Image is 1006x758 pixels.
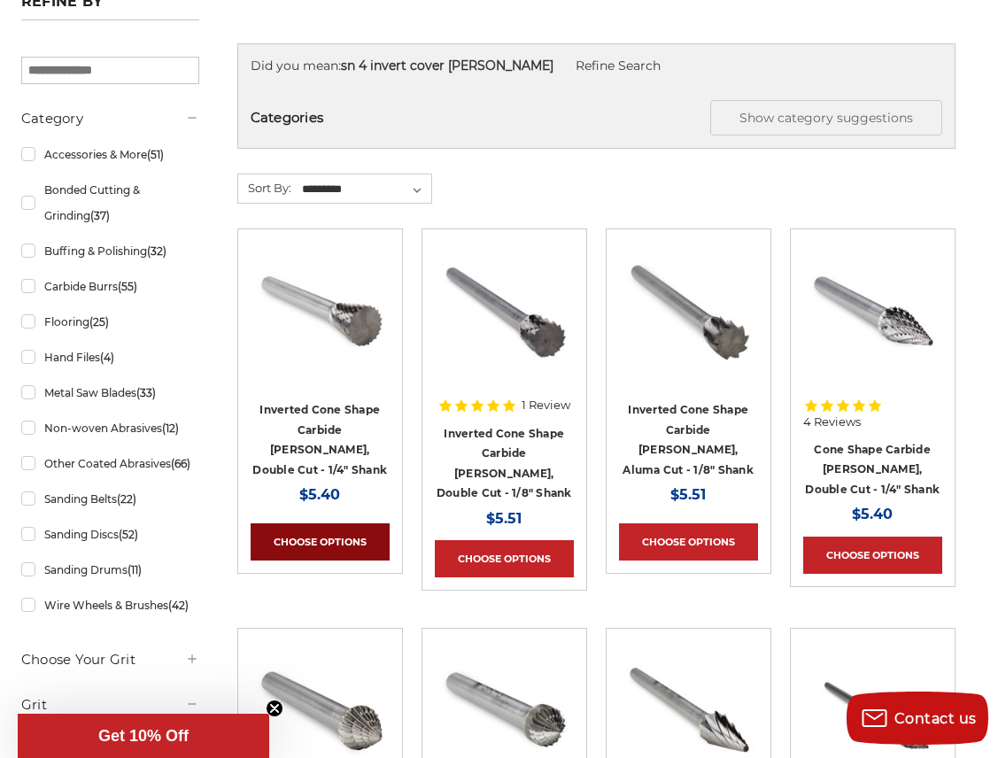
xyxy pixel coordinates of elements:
a: Sanding Belts [21,483,199,514]
img: inverted cone carbide burr for aluminum [619,242,758,381]
a: Wire Wheels & Brushes [21,590,199,621]
span: $5.40 [852,506,893,522]
a: Buffing & Polishing [21,236,199,267]
a: Choose Options [803,537,942,574]
a: Sanding Discs [21,519,199,550]
span: Get 10% Off [98,727,189,745]
a: Choose Options [251,523,390,561]
span: (12) [162,422,179,435]
a: Inverted Cone Shape Carbide [PERSON_NAME], Double Cut - 1/4" Shank [252,403,387,476]
span: $5.51 [670,486,706,503]
span: (51) [147,148,164,161]
span: (37) [90,209,110,222]
span: (22) [117,492,136,506]
div: Get 10% OffClose teaser [18,714,269,758]
span: (55) [118,280,137,293]
span: (33) [136,386,156,399]
img: CBSN-51D inverted cone shape carbide burr 1/8" shank [435,242,574,381]
select: Sort By: [299,176,431,203]
img: SM-4 pointed cone shape carbide burr 1/4" shank [803,242,942,381]
span: Contact us [894,710,977,727]
span: (4) [100,351,114,364]
div: Did you mean: [251,57,942,75]
span: $5.51 [486,510,522,527]
span: (42) [168,599,189,612]
span: (25) [89,315,109,329]
a: Other Coated Abrasives [21,448,199,479]
h5: Grit [21,694,199,715]
a: Flooring [21,306,199,337]
img: SN-3 inverted cone shape carbide burr 1/4" shank [251,242,390,381]
button: Contact us [847,692,988,745]
span: 4 Reviews [803,416,861,428]
a: Metal Saw Blades [21,377,199,408]
span: (32) [147,244,166,258]
a: Hand Files [21,342,199,373]
a: Sanding Drums [21,554,199,585]
a: Inverted Cone Shape Carbide [PERSON_NAME], Double Cut - 1/8" Shank [437,427,572,500]
span: (52) [119,528,138,541]
a: Bonded Cutting & Grinding [21,174,199,231]
a: Choose Options [435,540,574,577]
h5: Choose Your Grit [21,649,199,670]
button: Close teaser [266,700,283,717]
a: Non-woven Abrasives [21,413,199,444]
span: $5.40 [299,486,340,503]
a: Choose Options [619,523,758,561]
a: Refine Search [576,58,661,73]
a: Inverted Cone Shape Carbide [PERSON_NAME], Aluma Cut - 1/8" Shank [623,403,754,476]
h5: Category [21,108,199,129]
label: Sort By: [238,174,291,201]
button: Show category suggestions [710,100,942,135]
a: Carbide Burrs [21,271,199,302]
span: (66) [171,457,190,470]
a: Cone Shape Carbide [PERSON_NAME], Double Cut - 1/4" Shank [805,443,940,496]
span: 1 Review [522,399,570,411]
span: (11) [128,563,142,576]
a: Accessories & More [21,139,199,170]
strong: sn 4 invert cover [PERSON_NAME] [341,58,553,73]
h5: Categories [251,100,942,135]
